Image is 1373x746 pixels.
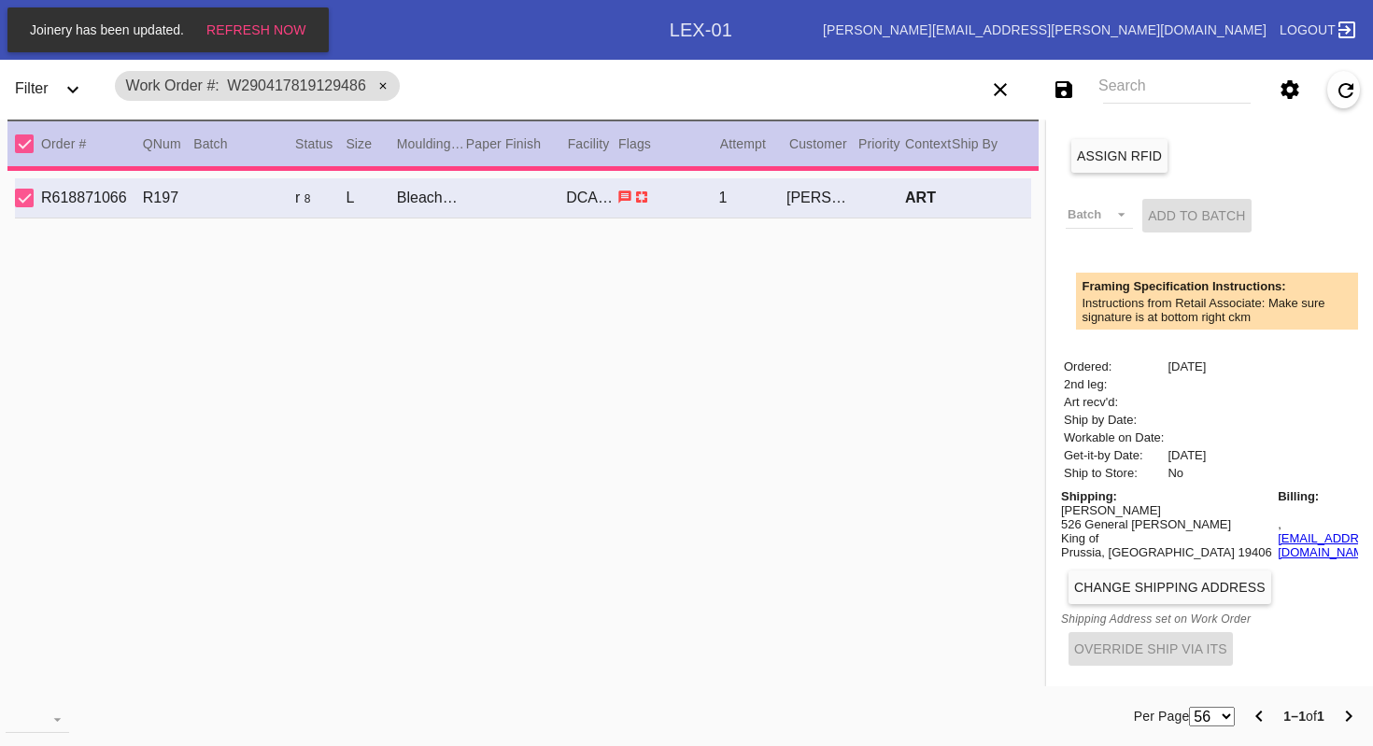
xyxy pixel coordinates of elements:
span: Ship By [952,136,998,151]
md-select: download-file: Download... [6,705,69,733]
div: Order # [41,133,143,155]
div: Status [295,133,346,155]
label: Per Page [1134,705,1190,727]
span: Raised Float [634,189,649,204]
button: Override Ship via ITS [1069,632,1233,666]
span: Has instructions from customer. Has instructions from business. [617,189,632,204]
md-checkbox: Select All [15,129,43,159]
td: [DATE] [1167,359,1207,374]
span: Size [346,136,372,151]
a: Logout [1274,13,1358,47]
button: Refresh [1327,71,1360,108]
i: Shipping Address set on Work Order [1061,612,1251,626]
div: Ship By [952,133,1031,155]
div: Context [905,133,952,155]
button: Change Shipping Address [1069,570,1271,604]
td: Art recv'd: [1063,394,1165,410]
div: Moulding / Mat [397,133,466,155]
strong: ART [905,190,936,205]
b: Billing: [1278,489,1319,503]
button: Add to Batch [1142,199,1251,232]
span: Override Ship via ITS [1074,641,1227,656]
button: Refresh Now [201,13,312,47]
md-select: Batch [1066,201,1133,229]
div: 1 [718,190,786,206]
div: FilterExpand [7,63,105,116]
div: Instructions from Retail Associate: Make sure signature is at bottom right ckm [1083,296,1367,324]
span: Assign RFID [1077,148,1162,163]
span: Filter [15,80,49,96]
div: QNum [143,133,193,155]
span: Priority [858,136,900,151]
div: Flags [618,133,720,155]
div: [PERSON_NAME] [786,190,855,206]
div: DCA-05 [566,190,616,206]
div: Priority [858,133,905,155]
button: Clear filters [982,71,1019,108]
button: Settings [1271,71,1309,108]
button: Expand [54,71,92,108]
span: Work Order # [126,77,219,93]
td: Get-it-by Date: [1063,447,1165,463]
div: of [1283,705,1324,727]
button: Previous Page [1240,697,1278,735]
div: R618871066 [41,190,143,206]
span: Joinery has been updated. [24,22,190,37]
td: Ship to Store: [1063,465,1165,481]
md-checkbox: Select Work Order [15,186,43,210]
a: [PERSON_NAME][EMAIL_ADDRESS][PERSON_NAME][DOMAIN_NAME] [823,22,1267,37]
div: Work OrdersExpand [44,11,670,49]
span: Add to Batch [1148,208,1245,223]
div: Size [346,133,396,155]
td: 2nd leg: [1063,376,1165,392]
b: 1 [1317,709,1324,724]
div: Framing Specification Instructions: [1083,279,1367,293]
div: Select Work OrderR618871066R197Retail Accepted 8 workflow steps remainingLBleached Maple Round / ... [15,178,1031,218]
div: Facility [568,133,618,155]
div: [PERSON_NAME] [1061,503,1272,517]
span: Refresh Now [206,22,306,37]
b: 1–1 [1283,709,1306,724]
td: No [1167,465,1207,481]
td: Ordered: [1063,359,1165,374]
span: r [295,190,300,205]
div: L [346,190,396,206]
div: LEX-01 [670,20,732,41]
div: King of Prussia, [GEOGRAPHIC_DATA] 19406 [1061,531,1272,559]
td: Ship by Date: [1063,412,1165,428]
span: 8 workflow steps remaining [304,192,311,205]
span: 8 [304,192,311,205]
button: Assign RFID [1071,139,1168,173]
span: Retail Accepted [295,190,300,205]
span: W290417819129486 [227,77,366,93]
div: 526 General [PERSON_NAME] [1061,517,1272,531]
b: Shipping: [1061,489,1117,503]
div: Batch [193,133,295,155]
span: Logout [1280,22,1336,37]
div: Attempt [720,133,789,155]
td: Workable on Date: [1063,429,1165,445]
ng-md-icon: Clear filters [989,89,1012,104]
button: Save filters [1045,71,1083,108]
div: Customer [789,133,858,155]
td: [DATE] [1167,447,1207,463]
div: Bleached Maple Round / White [397,190,465,206]
div: R197 [143,190,193,206]
button: Next Page [1330,697,1367,735]
span: Change Shipping Address [1074,580,1266,595]
div: Paper Finish [466,133,568,155]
